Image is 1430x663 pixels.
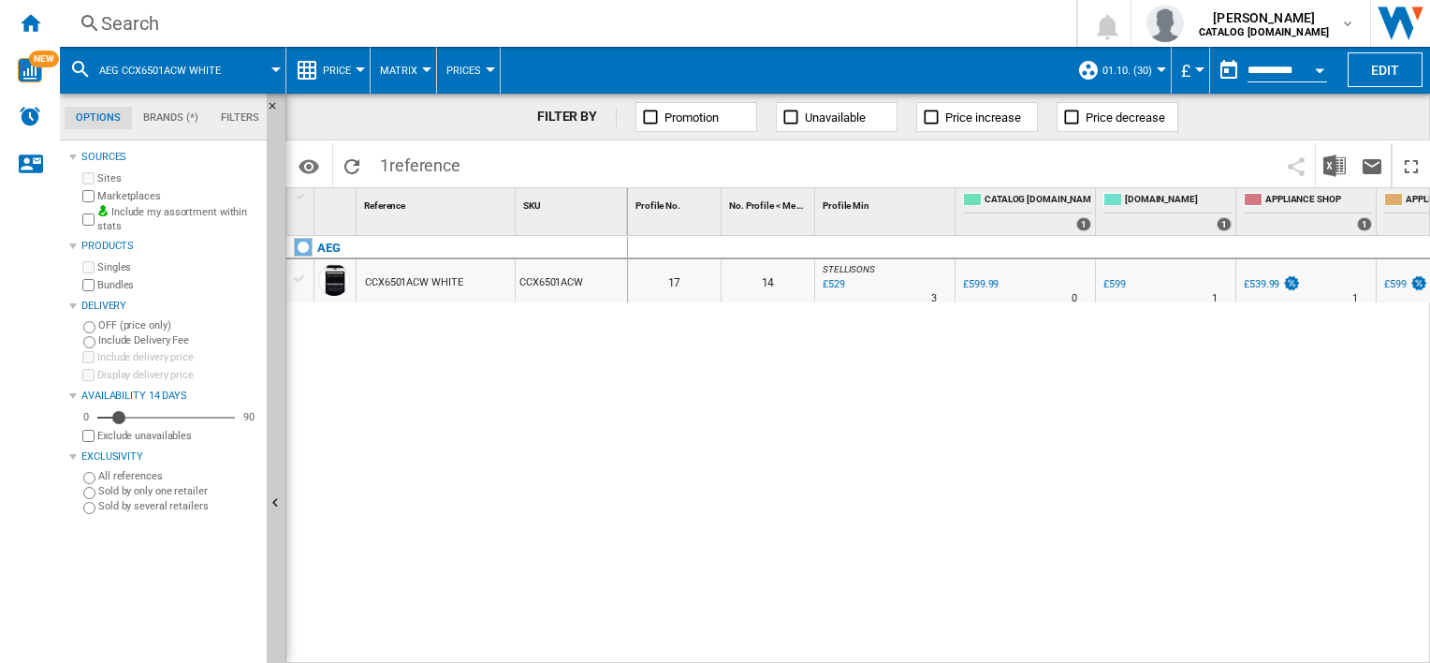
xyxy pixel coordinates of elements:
[97,189,259,203] label: Marketplaces
[18,58,42,82] img: wise-card.svg
[519,188,627,217] div: Sort None
[380,47,427,94] div: Matrix
[1086,110,1165,125] span: Price decrease
[318,188,356,217] div: Sort None
[81,150,259,165] div: Sources
[537,108,617,126] div: FILTER BY
[1077,47,1161,94] div: 01.10. (30)
[823,264,875,274] span: STELLISONS
[963,278,999,290] div: £599.99
[83,336,95,348] input: Include Delivery Fee
[83,472,95,484] input: All references
[1101,275,1126,294] div: £599
[805,110,866,125] span: Unavailable
[97,171,259,185] label: Sites
[725,188,814,217] div: No. Profile < Me Sort None
[1100,188,1235,235] div: [DOMAIN_NAME] 1 offers sold by AO.COM
[65,107,132,129] md-tab-item: Options
[1102,65,1152,77] span: 01.10. (30)
[1352,289,1358,308] div: Delivery Time : 1 day
[82,279,95,291] input: Bundles
[97,368,259,382] label: Display delivery price
[1199,26,1329,38] b: CATALOG [DOMAIN_NAME]
[1181,61,1190,81] span: £
[296,47,360,94] div: Price
[371,143,470,183] span: 1
[1381,275,1428,294] div: £599
[1353,143,1391,187] button: Send this report by email
[99,65,221,77] span: AEG CCX6501ACW WHITE
[725,188,814,217] div: Sort None
[729,200,795,211] span: No. Profile < Me
[98,484,259,498] label: Sold by only one retailer
[1103,278,1126,290] div: £599
[1125,193,1232,209] span: [DOMAIN_NAME]
[210,107,270,129] md-tab-item: Filters
[82,208,95,231] input: Include my assortment within stats
[98,333,259,347] label: Include Delivery Fee
[1240,188,1376,235] div: APPLIANCE SHOP 1 offers sold by APPLIANCE SHOP
[635,200,680,211] span: Profile No.
[364,200,405,211] span: Reference
[1409,275,1428,291] img: promotionV3.png
[1348,52,1423,87] button: Edit
[82,430,95,442] input: Display delivery price
[1199,8,1329,27] span: [PERSON_NAME]
[239,410,259,424] div: 90
[97,429,259,443] label: Exclude unavailables
[819,188,955,217] div: Profile Min Sort None
[97,350,259,364] label: Include delivery price
[1316,143,1353,187] button: Download in Excel
[446,65,481,77] span: Prices
[82,172,95,184] input: Sites
[97,408,235,427] md-slider: Availability
[823,200,869,211] span: Profile Min
[1265,193,1372,209] span: APPLIANCE SHOP
[98,469,259,483] label: All references
[389,155,460,175] span: reference
[519,188,627,217] div: SKU Sort None
[98,499,259,513] label: Sold by several retailers
[360,188,515,217] div: Sort None
[959,188,1095,235] div: CATALOG [DOMAIN_NAME] 1 offers sold by CATALOG ELECTROLUX.UK
[97,205,109,216] img: mysite-bg-18x18.png
[960,275,999,294] div: £599.99
[916,102,1038,132] button: Price increase
[819,188,955,217] div: Sort None
[635,102,757,132] button: Promotion
[83,502,95,514] input: Sold by several retailers
[1241,275,1301,294] div: £539.99
[628,259,721,302] div: 17
[1210,52,1248,89] button: md-calendar
[985,193,1091,209] span: CATALOG [DOMAIN_NAME]
[82,190,95,202] input: Marketplaces
[1076,217,1091,231] div: 1 offers sold by CATALOG ELECTROLUX.UK
[931,289,937,308] div: Delivery Time : 3 days
[83,321,95,333] input: OFF (price only)
[360,188,515,217] div: Reference Sort None
[1393,143,1430,187] button: Maximize
[1277,143,1315,187] button: Share this bookmark with others
[632,188,721,217] div: Sort None
[1181,47,1200,94] div: £
[333,143,371,187] button: Reload
[101,10,1028,37] div: Search
[81,449,259,464] div: Exclusivity
[82,261,95,273] input: Singles
[1146,5,1184,42] img: profile.jpg
[446,47,490,94] button: Prices
[1282,275,1301,291] img: promotionV3.png
[290,149,328,183] button: Options
[1384,278,1407,290] div: £599
[516,259,627,302] div: CCX6501ACW
[1057,102,1178,132] button: Price decrease
[82,369,95,381] input: Display delivery price
[664,110,719,125] span: Promotion
[132,107,210,129] md-tab-item: Brands (*)
[380,65,417,77] span: Matrix
[945,110,1021,125] span: Price increase
[776,102,897,132] button: Unavailable
[97,205,259,234] label: Include my assortment within stats
[19,105,41,127] img: alerts-logo.svg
